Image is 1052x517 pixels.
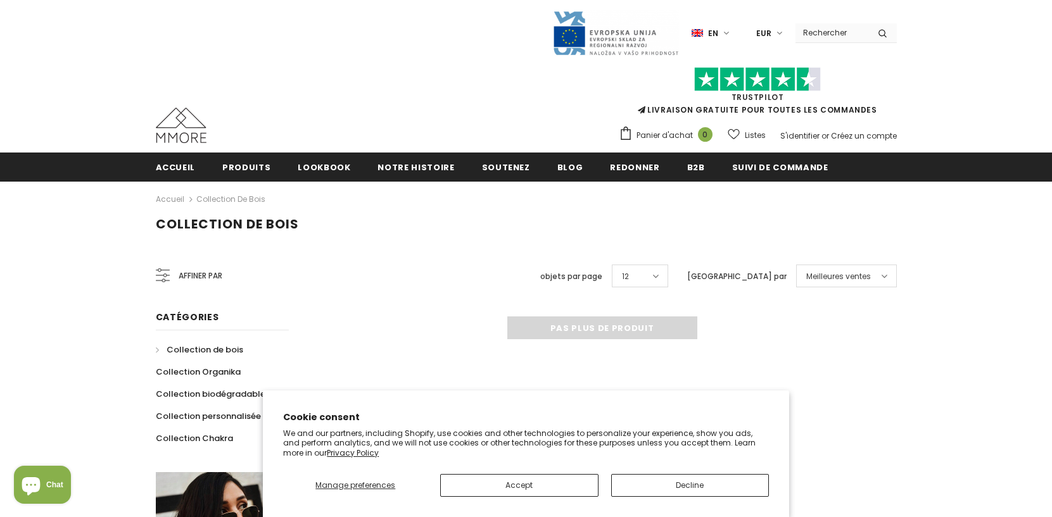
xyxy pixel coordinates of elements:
[687,161,705,173] span: B2B
[440,474,598,497] button: Accept
[745,129,766,142] span: Listes
[732,153,828,181] a: Suivi de commande
[156,192,184,207] a: Accueil
[637,129,693,142] span: Panier d'achat
[156,215,299,233] span: Collection de bois
[756,27,771,40] span: EUR
[167,344,243,356] span: Collection de bois
[377,161,454,173] span: Notre histoire
[156,388,265,400] span: Collection biodégradable
[156,153,196,181] a: Accueil
[619,73,897,115] span: LIVRAISON GRATUITE POUR TOUTES LES COMMANDES
[482,161,530,173] span: soutenez
[687,270,787,283] label: [GEOGRAPHIC_DATA] par
[732,92,784,103] a: TrustPilot
[222,161,270,173] span: Produits
[222,153,270,181] a: Produits
[795,23,868,42] input: Search Site
[327,447,379,458] a: Privacy Policy
[315,480,395,490] span: Manage preferences
[557,161,583,173] span: Blog
[156,383,265,405] a: Collection biodégradable
[179,269,222,283] span: Affiner par
[694,67,821,92] img: Faites confiance aux étoiles pilotes
[610,161,659,173] span: Redonner
[156,339,243,361] a: Collection de bois
[540,270,602,283] label: objets par page
[708,27,718,40] span: en
[156,161,196,173] span: Accueil
[552,27,679,38] a: Javni Razpis
[611,474,769,497] button: Decline
[156,427,233,449] a: Collection Chakra
[283,411,769,424] h2: Cookie consent
[557,153,583,181] a: Blog
[156,432,233,444] span: Collection Chakra
[196,194,265,204] a: Collection de bois
[552,10,679,56] img: Javni Razpis
[831,130,897,141] a: Créez un compte
[156,366,241,378] span: Collection Organika
[780,130,820,141] a: S'identifier
[687,153,705,181] a: B2B
[732,161,828,173] span: Suivi de commande
[482,153,530,181] a: soutenez
[156,405,261,427] a: Collection personnalisée
[698,127,713,142] span: 0
[298,161,350,173] span: Lookbook
[377,153,454,181] a: Notre histoire
[728,124,766,146] a: Listes
[298,153,350,181] a: Lookbook
[156,108,206,143] img: Cas MMORE
[156,361,241,383] a: Collection Organika
[283,428,769,458] p: We and our partners, including Shopify, use cookies and other technologies to personalize your ex...
[283,474,428,497] button: Manage preferences
[821,130,829,141] span: or
[610,153,659,181] a: Redonner
[622,270,629,283] span: 12
[156,410,261,422] span: Collection personnalisée
[10,466,75,507] inbox-online-store-chat: Shopify online store chat
[692,28,703,39] img: i-lang-1.png
[619,126,719,145] a: Panier d'achat 0
[806,270,871,283] span: Meilleures ventes
[156,311,219,323] span: Catégories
